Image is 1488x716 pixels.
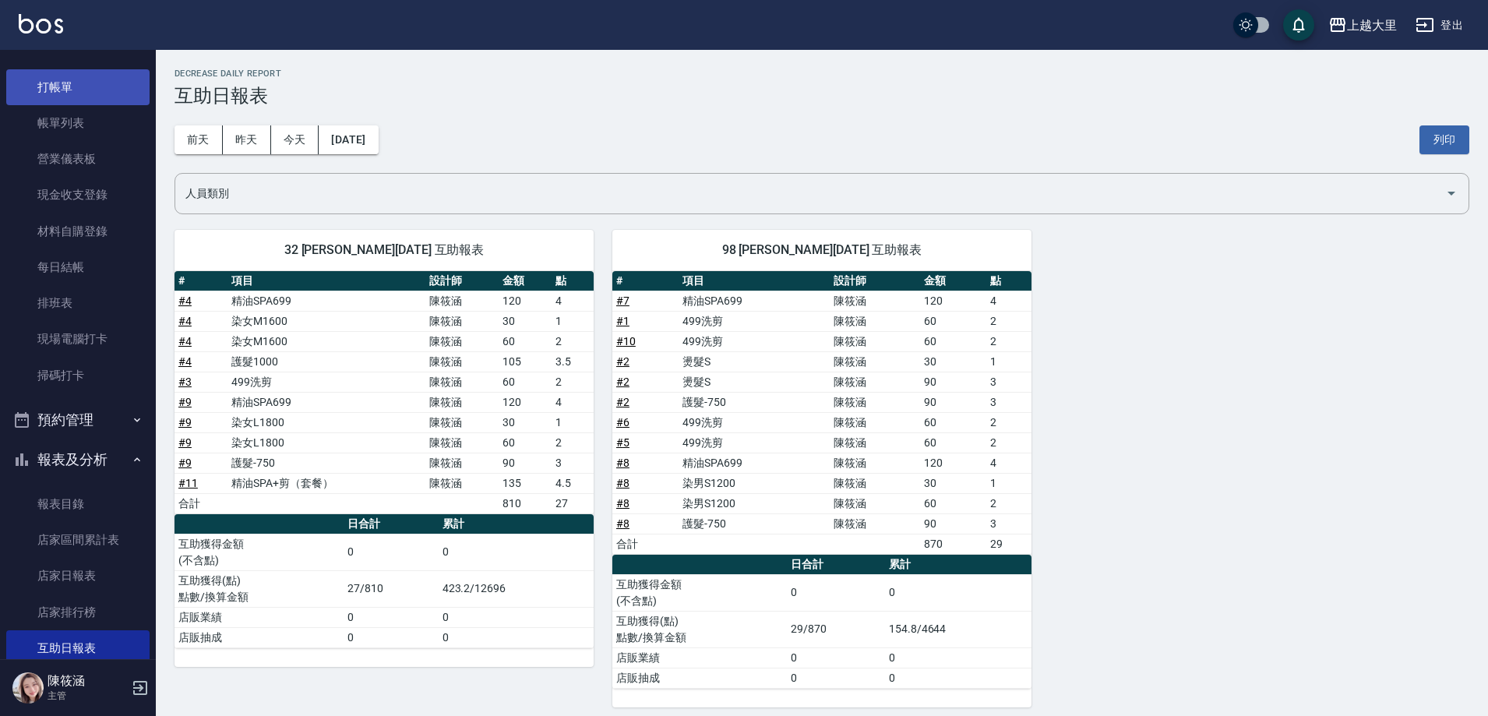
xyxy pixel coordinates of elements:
[6,285,150,321] a: 排班表
[787,555,884,575] th: 日合計
[616,436,629,449] a: #5
[499,412,552,432] td: 30
[920,493,986,513] td: 60
[178,335,192,347] a: #4
[319,125,378,154] button: [DATE]
[552,271,594,291] th: 點
[499,453,552,473] td: 90
[986,372,1031,392] td: 3
[631,242,1013,258] span: 98 [PERSON_NAME][DATE] 互助報表
[6,439,150,480] button: 報表及分析
[612,534,679,554] td: 合計
[986,331,1031,351] td: 2
[178,376,192,388] a: #3
[499,432,552,453] td: 60
[920,412,986,432] td: 60
[227,432,425,453] td: 染女L1800
[986,311,1031,331] td: 2
[679,412,830,432] td: 499洗剪
[227,372,425,392] td: 499洗剪
[499,473,552,493] td: 135
[612,271,1031,555] table: a dense table
[227,331,425,351] td: 染女M1600
[178,295,192,307] a: #4
[6,321,150,357] a: 現場電腦打卡
[616,416,629,429] a: #6
[830,331,920,351] td: 陳筱涵
[612,574,787,611] td: 互助獲得金額 (不含點)
[175,514,594,648] table: a dense table
[344,607,438,627] td: 0
[612,271,679,291] th: #
[175,627,344,647] td: 店販抽成
[986,412,1031,432] td: 2
[439,607,594,627] td: 0
[885,555,1031,575] th: 累計
[227,271,425,291] th: 項目
[920,372,986,392] td: 90
[679,392,830,412] td: 護髮-750
[1419,125,1469,154] button: 列印
[6,141,150,177] a: 營業儀表板
[6,249,150,285] a: 每日結帳
[986,453,1031,473] td: 4
[787,668,884,688] td: 0
[616,355,629,368] a: #2
[612,668,787,688] td: 店販抽成
[48,689,127,703] p: 主管
[175,493,227,513] td: 合計
[344,534,438,570] td: 0
[178,477,198,489] a: #11
[679,493,830,513] td: 染男S1200
[679,513,830,534] td: 護髮-750
[552,351,594,372] td: 3.5
[616,295,629,307] a: #7
[227,453,425,473] td: 護髮-750
[552,392,594,412] td: 4
[425,372,499,392] td: 陳筱涵
[986,473,1031,493] td: 1
[1322,9,1403,41] button: 上越大里
[612,555,1031,689] table: a dense table
[830,351,920,372] td: 陳筱涵
[227,473,425,493] td: 精油SPA+剪（套餐）
[193,242,575,258] span: 32 [PERSON_NAME][DATE] 互助報表
[830,271,920,291] th: 設計師
[178,457,192,469] a: #9
[830,473,920,493] td: 陳筱涵
[679,473,830,493] td: 染男S1200
[787,574,884,611] td: 0
[175,271,594,514] table: a dense table
[425,271,499,291] th: 設計師
[6,177,150,213] a: 現金收支登錄
[6,400,150,440] button: 預約管理
[499,493,552,513] td: 810
[6,213,150,249] a: 材料自購登錄
[499,351,552,372] td: 105
[1283,9,1314,41] button: save
[12,672,44,704] img: Person
[48,673,127,689] h5: 陳筱涵
[1439,181,1464,206] button: Open
[1409,11,1469,40] button: 登出
[425,412,499,432] td: 陳筱涵
[830,392,920,412] td: 陳筱涵
[885,647,1031,668] td: 0
[227,392,425,412] td: 精油SPA699
[439,627,594,647] td: 0
[175,85,1469,107] h3: 互助日報表
[223,125,271,154] button: 昨天
[679,311,830,331] td: 499洗剪
[986,392,1031,412] td: 3
[679,331,830,351] td: 499洗剪
[885,611,1031,647] td: 154.8/4644
[830,372,920,392] td: 陳筱涵
[175,69,1469,79] h2: Decrease Daily Report
[920,453,986,473] td: 120
[178,436,192,449] a: #9
[6,594,150,630] a: 店家排行榜
[920,311,986,331] td: 60
[499,291,552,311] td: 120
[920,473,986,493] td: 30
[552,412,594,432] td: 1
